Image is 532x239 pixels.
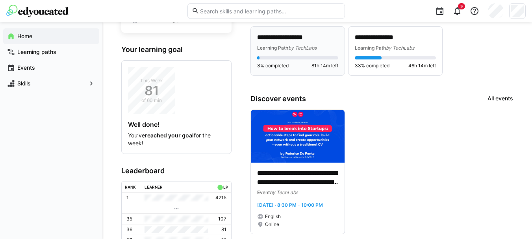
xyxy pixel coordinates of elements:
span: by TechLabs [386,45,414,51]
h3: Discover events [250,94,306,103]
span: 46h 14m left [408,63,436,69]
p: 1 [126,195,129,201]
p: 35 [126,216,132,222]
p: 81 [221,226,226,233]
div: Learner [145,185,163,189]
span: by TechLabs [270,189,298,195]
div: LP [223,185,228,189]
span: [DATE] · 8:30 PM - 10:00 PM [257,202,323,208]
span: Learning Path [257,45,288,51]
span: Learning Path [355,45,386,51]
span: Event [257,189,270,195]
span: by TechLabs [288,45,317,51]
span: 9 [460,4,463,9]
p: 107 [218,216,226,222]
h4: Well done! [128,120,225,128]
span: 81h 14m left [311,63,338,69]
h3: Leaderboard [121,167,232,175]
span: Online [265,221,279,228]
span: English [265,213,281,220]
a: All events [488,94,513,103]
span: 33% completed [355,63,389,69]
p: You’ve for the week! [128,132,225,147]
p: 4215 [215,195,226,201]
img: image [251,110,345,163]
div: Rank [125,185,136,189]
p: 36 [126,226,132,233]
input: Search skills and learning paths… [199,7,340,15]
strong: reached your goal [145,132,194,139]
h3: Your learning goal [121,45,232,54]
span: 3% completed [257,63,289,69]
